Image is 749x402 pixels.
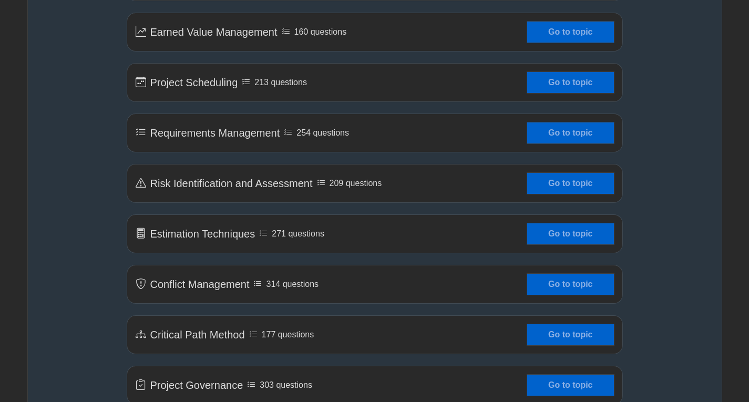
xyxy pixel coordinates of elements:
[527,274,613,295] a: Go to topic
[527,72,613,93] a: Go to topic
[527,324,613,345] a: Go to topic
[527,375,613,396] a: Go to topic
[527,22,613,43] a: Go to topic
[527,122,613,143] a: Go to topic
[527,223,613,244] a: Go to topic
[527,173,613,194] a: Go to topic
